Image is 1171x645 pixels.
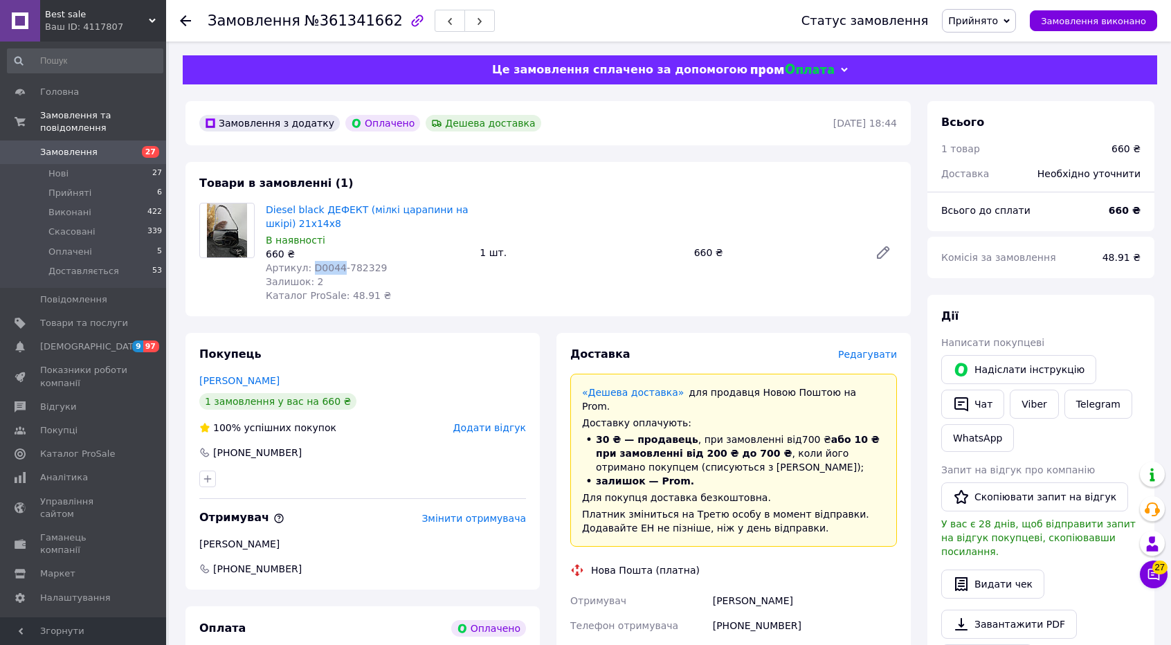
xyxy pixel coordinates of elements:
span: 97 [143,340,159,352]
span: У вас є 28 днів, щоб відправити запит на відгук покупцеві, скопіювавши посилання. [941,518,1136,557]
b: 660 ₴ [1109,205,1141,216]
span: Оплата [199,621,246,635]
span: 48.91 ₴ [1102,252,1141,263]
span: Написати покупцеві [941,337,1044,348]
span: Скасовані [48,226,96,238]
span: Доставляється [48,265,119,278]
a: [PERSON_NAME] [199,375,280,386]
span: Показники роботи компанії [40,364,128,389]
span: 100% [213,422,241,433]
span: Запит на відгук про компанію [941,464,1095,475]
div: Нова Пошта (платна) [588,563,703,577]
span: Всього до сплати [941,205,1031,216]
span: Замовлення та повідомлення [40,109,166,134]
span: Артикул: D0044-782329 [266,262,387,273]
span: Доставка [941,168,989,179]
input: Пошук [7,48,163,73]
span: Всього [941,116,984,129]
a: Завантажити PDF [941,610,1077,639]
span: Отримувач [199,511,284,524]
div: Платник зміниться на Третю особу в момент відправки. Додавайте ЕН не пізніше, ніж у день відправки. [582,507,885,535]
span: Додати відгук [453,422,526,433]
div: Для покупця доставка безкоштовна. [582,491,885,505]
div: для продавця Новою Поштою на Prom. [582,385,885,413]
span: Прийнято [948,15,998,26]
span: Оплачені [48,246,92,258]
span: 27 [1152,561,1168,574]
div: [PERSON_NAME] [199,537,526,551]
span: Це замовлення сплачено за допомогою [492,63,747,76]
a: Редагувати [869,239,897,266]
button: Надіслати інструкцію [941,355,1096,384]
div: [PHONE_NUMBER] [710,613,900,638]
span: Замовлення [40,146,98,158]
span: Каталог ProSale [40,448,115,460]
span: Редагувати [838,349,897,360]
div: [PHONE_NUMBER] [212,446,303,460]
span: Відгуки [40,401,76,413]
a: «Дешева доставка» [582,387,684,398]
span: №361341662 [305,12,403,29]
span: В наявності [266,235,325,246]
button: Видати чек [941,570,1044,599]
span: Отримувач [570,595,626,606]
div: успішних покупок [199,421,336,435]
span: 53 [152,265,162,278]
span: Гаманець компанії [40,532,128,556]
div: 660 ₴ [689,243,864,262]
a: Diesel black ДЕФЕКТ (мілкі царапини на шкірі) 21х14х8 [266,204,469,229]
button: Замовлення виконано [1030,10,1157,31]
span: 27 [142,146,159,158]
span: Покупці [40,424,78,437]
span: Телефон отримувача [570,620,678,631]
span: Аналітика [40,471,88,484]
a: Telegram [1064,390,1132,419]
div: Необхідно уточнити [1029,158,1149,189]
span: Змінити отримувача [421,513,526,524]
span: Замовлення виконано [1041,16,1146,26]
span: Комісія за замовлення [941,252,1056,263]
div: [PERSON_NAME] [710,588,900,613]
span: 339 [147,226,162,238]
span: залишок — Prom. [596,475,694,487]
button: Чат з покупцем27 [1140,561,1168,588]
span: Управління сайтом [40,496,128,520]
button: Чат [941,390,1004,419]
div: Оплачено [345,115,420,131]
time: [DATE] 18:44 [833,118,897,129]
span: 27 [152,167,162,180]
span: Best sale [45,8,149,21]
div: 1 шт. [474,243,688,262]
div: 1 замовлення у вас на 660 ₴ [199,393,356,410]
div: 660 ₴ [1111,142,1141,156]
span: Залишок: 2 [266,276,324,287]
div: Статус замовлення [801,14,929,28]
span: Товари та послуги [40,317,128,329]
div: Оплачено [451,620,526,637]
div: Замовлення з додатку [199,115,340,131]
span: 422 [147,206,162,219]
span: Прийняті [48,187,91,199]
li: , при замовленні від 700 ₴ , коли його отримано покупцем (списуються з [PERSON_NAME]); [582,433,885,474]
span: 9 [132,340,143,352]
div: 660 ₴ [266,247,469,261]
span: Каталог ProSale: 48.91 ₴ [266,290,391,301]
span: Товари в замовленні (1) [199,176,354,190]
span: [PHONE_NUMBER] [212,562,303,576]
span: 1 товар [941,143,980,154]
span: Замовлення [208,12,300,29]
span: Виконані [48,206,91,219]
a: WhatsApp [941,424,1014,452]
div: Повернутися назад [180,14,191,28]
a: Viber [1010,390,1058,419]
span: Маркет [40,567,75,580]
img: evopay logo [751,64,834,77]
span: Нові [48,167,69,180]
span: [DEMOGRAPHIC_DATA] [40,340,143,353]
span: 30 ₴ — продавець [596,434,698,445]
span: Налаштування [40,592,111,604]
span: Дії [941,309,959,322]
span: Покупець [199,347,262,361]
button: Скопіювати запит на відгук [941,482,1128,511]
div: Ваш ID: 4117807 [45,21,166,33]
